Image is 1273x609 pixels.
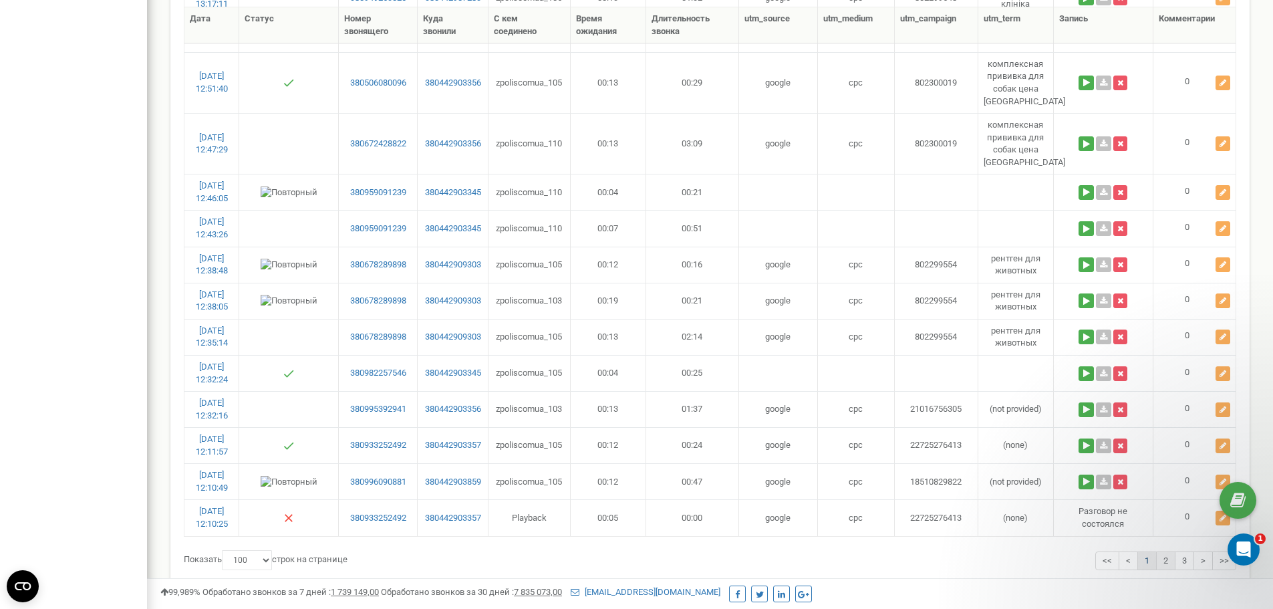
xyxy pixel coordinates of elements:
a: [DATE] 12:32:24 [196,362,228,384]
td: 00:12 [571,463,646,499]
a: Скачать [1096,76,1111,90]
td: google [739,52,817,113]
td: google [739,113,817,174]
img: Отвечен [283,78,294,88]
a: [DATE] 12:46:05 [196,180,228,203]
td: 0 [1153,283,1236,319]
td: 00:05 [571,499,646,535]
td: 802299554 [895,283,978,319]
span: Обработано звонков за 30 дней : [381,587,562,597]
td: 00:12 [571,247,646,283]
td: 00:21 [646,283,739,319]
a: 380442909303 [423,295,482,308]
button: Удалить запись [1113,136,1127,151]
td: 00:13 [571,319,646,355]
td: zpoliscomua_105 [488,427,570,463]
td: zpoliscomua_103 [488,391,570,427]
td: 0 [1153,427,1236,463]
td: 00:51 [646,210,739,246]
a: 380442903859 [423,476,482,489]
td: cpc [818,113,895,174]
a: Скачать [1096,185,1111,200]
td: zpoliscomua_105 [488,319,570,355]
a: 380506080096 [344,77,412,90]
th: Статус [239,7,339,43]
a: [DATE] 12:38:05 [196,289,228,312]
button: Open CMP widget [7,570,39,602]
td: 01:37 [646,391,739,427]
button: Удалить запись [1113,366,1127,381]
th: Куда звонили [418,7,488,43]
td: cpc [818,283,895,319]
td: 00:21 [646,174,739,210]
button: Удалить запись [1113,475,1127,489]
button: Удалить запись [1113,221,1127,236]
a: 380442903357 [423,439,482,452]
td: 18510829822 [895,463,978,499]
td: zpoliscomua_105 [488,355,570,391]
td: cpc [818,391,895,427]
td: zpoliscomua_103 [488,283,570,319]
td: google [739,319,817,355]
td: (not provided) [978,391,1054,427]
a: 380442903345 [423,187,482,199]
td: cpc [818,463,895,499]
a: 380442903356 [423,77,482,90]
a: Скачать [1096,330,1111,344]
td: google [739,499,817,535]
td: 00:13 [571,52,646,113]
td: 0 [1153,355,1236,391]
td: google [739,391,817,427]
td: zpoliscomua_110 [488,113,570,174]
td: cpc [818,319,895,355]
a: [DATE] 12:32:16 [196,398,228,420]
a: Скачать [1096,136,1111,151]
button: Удалить запись [1113,185,1127,200]
td: 00:04 [571,355,646,391]
img: Повторный [261,295,317,308]
a: [DATE] 12:38:48 [196,253,228,276]
td: cpc [818,247,895,283]
a: [DATE] 12:10:49 [196,470,228,493]
a: 380678289898 [344,331,412,344]
iframe: Intercom live chat [1228,533,1260,566]
td: zpoliscomua_105 [488,463,570,499]
a: 2 [1156,552,1175,571]
td: google [739,247,817,283]
a: Скачать [1096,221,1111,236]
td: 03:09 [646,113,739,174]
td: 0 [1153,247,1236,283]
a: [DATE] 12:43:26 [196,217,228,239]
td: комплексная прививка для собак цена [GEOGRAPHIC_DATA] [978,113,1054,174]
a: 380678289898 [344,259,412,271]
td: 00:24 [646,427,739,463]
a: 380959091239 [344,187,412,199]
td: 0 [1153,52,1236,113]
td: 00:19 [571,283,646,319]
td: 802299554 [895,247,978,283]
span: 1 [1255,533,1266,544]
th: С кем соединено [488,7,570,43]
img: Отвечен [283,441,294,451]
td: (none) [978,427,1054,463]
td: 0 [1153,319,1236,355]
button: Удалить запись [1113,257,1127,272]
a: 3 [1175,552,1194,571]
button: Удалить запись [1113,76,1127,90]
img: Повторный [261,476,317,489]
a: Скачать [1096,257,1111,272]
a: 380442903356 [423,138,482,150]
img: Повторный [261,259,317,271]
a: > [1193,552,1213,571]
th: Дата [184,7,239,43]
button: Удалить запись [1113,293,1127,308]
img: Целевой звонок [250,403,327,416]
a: 380442909303 [423,331,482,344]
td: 0 [1153,210,1236,246]
td: google [739,283,817,319]
a: 380442903345 [423,223,482,235]
button: Удалить запись [1113,402,1127,417]
td: 00:13 [571,113,646,174]
td: 0 [1153,113,1236,174]
td: 00:29 [646,52,739,113]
